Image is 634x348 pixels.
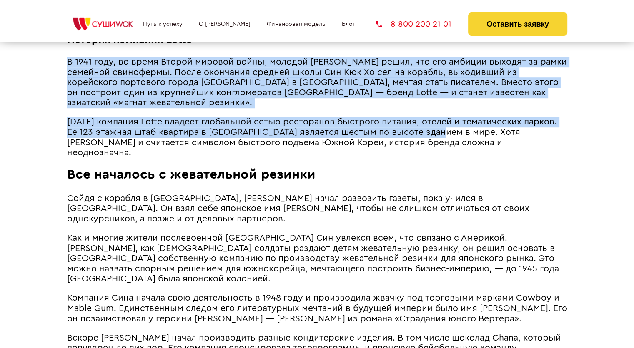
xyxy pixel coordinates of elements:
a: 8 800 200 21 01 [376,20,451,28]
span: В 1941 году, во время Второй мировой войны, молодой [PERSON_NAME] решил, что его амбиции выходят ... [67,57,567,107]
button: Оставить заявку [468,12,567,36]
span: [DATE] компания Lotte владеет глобальной сетью ресторанов быстрого питания, отелей и тематических... [67,117,557,157]
a: Блог [342,21,355,27]
span: Все началось с жевательной резинки [67,168,316,181]
a: О [PERSON_NAME] [199,21,251,27]
a: Путь к успеху [143,21,183,27]
span: 8 800 200 21 01 [391,20,451,28]
span: Сойдя с корабля в [GEOGRAPHIC_DATA], [PERSON_NAME] начал развозить газеты, пока учился в [GEOGRAP... [67,194,529,223]
span: Как и многие жители послевоенной [GEOGRAPHIC_DATA] Син увлекся всем, что связано с Америкой. [PER... [67,234,559,283]
span: Компания Сина начала свою деятельность в 1948 году и производила жвачку под торговыми марками Cow... [67,293,567,323]
a: Финансовая модель [267,21,326,27]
